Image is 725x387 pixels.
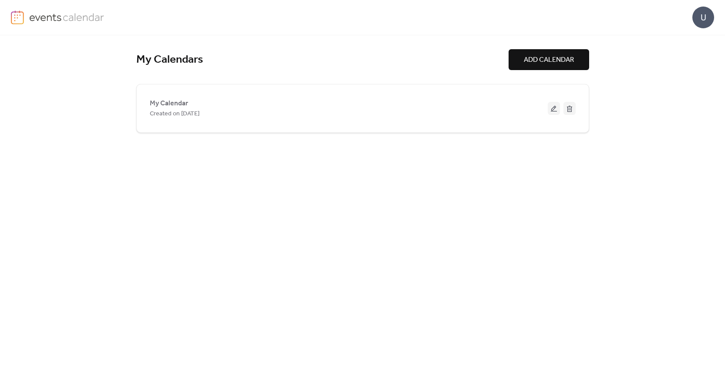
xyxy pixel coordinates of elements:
img: logo [11,10,24,24]
a: My Calendar [150,101,188,106]
span: ADD CALENDAR [524,55,574,65]
button: ADD CALENDAR [509,49,589,70]
div: My Calendars [136,53,509,67]
span: Created on [DATE] [150,109,199,119]
span: My Calendar [150,98,188,109]
div: U [692,7,714,28]
img: logo-type [29,10,105,24]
